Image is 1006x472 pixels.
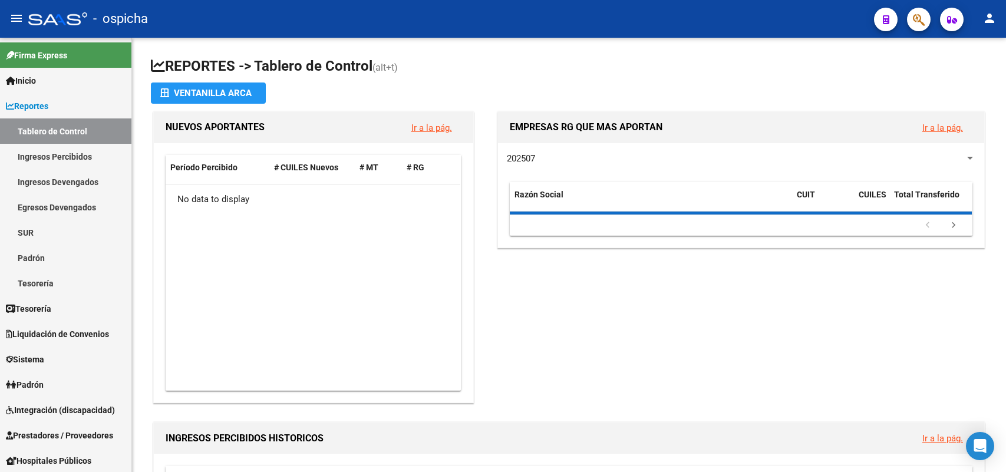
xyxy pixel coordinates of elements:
span: INGRESOS PERCIBIDOS HISTORICOS [166,433,324,444]
mat-icon: person [982,11,997,25]
datatable-header-cell: CUIT [792,182,854,221]
span: # MT [359,163,378,172]
a: go to previous page [916,219,939,232]
datatable-header-cell: # CUILES Nuevos [269,155,355,180]
span: - ospicha [93,6,148,32]
span: (alt+t) [372,62,398,73]
h1: REPORTES -> Tablero de Control [151,57,987,77]
datatable-header-cell: # RG [402,155,449,180]
span: CUIT [797,190,815,199]
span: Total Transferido [894,190,959,199]
span: Firma Express [6,49,67,62]
button: Ventanilla ARCA [151,82,266,104]
span: NUEVOS APORTANTES [166,121,265,133]
datatable-header-cell: Período Percibido [166,155,269,180]
datatable-header-cell: CUILES [854,182,889,221]
span: Hospitales Públicos [6,454,91,467]
span: # RG [407,163,424,172]
datatable-header-cell: Total Transferido [889,182,972,221]
datatable-header-cell: # MT [355,155,402,180]
button: Ir a la pág. [913,427,972,449]
datatable-header-cell: Razón Social [510,182,792,221]
span: Inicio [6,74,36,87]
span: # CUILES Nuevos [274,163,338,172]
a: Ir a la pág. [922,433,963,444]
span: EMPRESAS RG QUE MAS APORTAN [510,121,662,133]
a: go to next page [942,219,965,232]
a: Ir a la pág. [411,123,452,133]
span: Padrón [6,378,44,391]
span: Reportes [6,100,48,113]
div: No data to display [166,184,460,214]
span: 202507 [507,153,535,164]
button: Ir a la pág. [913,117,972,138]
span: Liquidación de Convenios [6,328,109,341]
mat-icon: menu [9,11,24,25]
a: Ir a la pág. [922,123,963,133]
span: Integración (discapacidad) [6,404,115,417]
button: Ir a la pág. [402,117,461,138]
span: Tesorería [6,302,51,315]
div: Open Intercom Messenger [966,432,994,460]
span: Razón Social [514,190,563,199]
span: Prestadores / Proveedores [6,429,113,442]
span: Sistema [6,353,44,366]
div: Ventanilla ARCA [160,82,256,104]
span: Período Percibido [170,163,238,172]
span: CUILES [859,190,886,199]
